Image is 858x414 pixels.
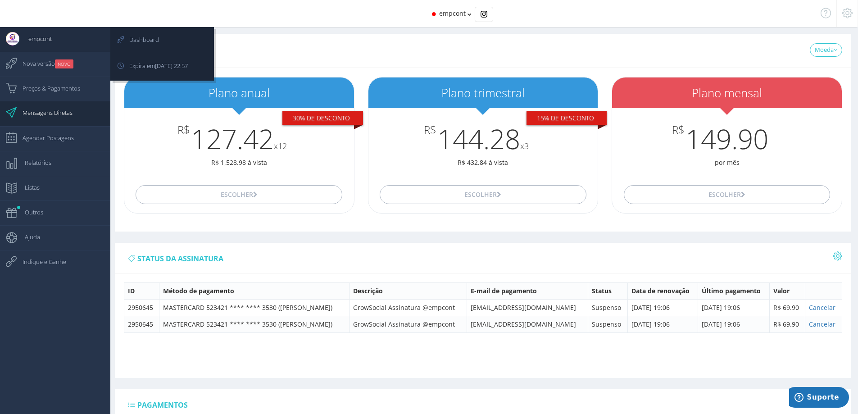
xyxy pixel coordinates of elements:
[527,111,607,125] div: 15% De desconto
[588,299,627,316] td: Suspenso
[124,124,354,154] h3: 127.42
[155,62,188,70] span: [DATE] 22:57
[6,32,19,45] img: User Image
[588,282,627,299] th: Status
[481,11,487,18] img: Instagram_simple_icon.svg
[55,59,73,68] small: NOVO
[19,27,52,50] span: empcont
[624,185,831,204] button: Escolher
[627,299,698,316] td: [DATE] 19:06
[14,127,74,149] span: Agendar Postagens
[177,124,190,136] span: R$
[136,185,342,204] button: Escolher
[475,7,493,22] div: Basic example
[698,299,770,316] td: [DATE] 19:06
[159,282,350,299] th: Método de pagamento
[698,282,770,299] th: Último pagamento
[612,158,842,167] p: por mês
[112,55,213,79] a: Expira em[DATE] 22:57
[368,158,598,167] p: R$ 432.84 à vista
[124,282,159,299] th: ID
[627,316,698,332] td: [DATE] 19:06
[809,320,835,328] a: Cancelar
[520,141,529,151] small: x3
[789,387,849,409] iframe: Abre um widget para que você possa encontrar mais informações
[770,282,805,299] th: Valor
[16,226,40,248] span: Ajuda
[349,299,467,316] td: GrowSocial Assinatura @empcont
[14,250,66,273] span: Indique e Ganhe
[16,176,40,199] span: Listas
[112,28,213,53] a: Dashboard
[120,55,188,77] span: Expira em
[467,282,588,299] th: E-mail de pagamento
[159,299,350,316] td: MASTERCARD 523421 **** **** 3530 ([PERSON_NAME])
[124,299,159,316] td: 2950645
[368,86,598,100] h2: Plano trimestral
[137,254,223,264] span: status da assinatura
[612,86,842,100] h2: Plano mensal
[16,151,51,174] span: Relatórios
[770,316,805,332] td: R$ 69.90
[672,124,685,136] span: R$
[14,52,73,75] span: Nova versão
[137,400,188,410] span: Pagamentos
[439,9,466,18] span: empcont
[14,77,80,100] span: Preços & Pagamentos
[770,299,805,316] td: R$ 69.90
[159,316,350,332] td: MASTERCARD 523421 **** **** 3530 ([PERSON_NAME])
[274,141,287,151] small: x12
[349,316,467,332] td: GrowSocial Assinatura @empcont
[282,111,363,125] div: 30% De desconto
[349,282,467,299] th: Descrição
[810,43,842,57] a: Moeda
[14,101,73,124] span: Mensagens Diretas
[380,185,586,204] button: Escolher
[368,124,598,154] h3: 144.28
[809,303,835,312] a: Cancelar
[16,201,43,223] span: Outros
[588,316,627,332] td: Suspenso
[124,86,354,100] h2: Plano anual
[467,299,588,316] td: [EMAIL_ADDRESS][DOMAIN_NAME]
[612,124,842,154] h3: 149.90
[698,316,770,332] td: [DATE] 19:06
[424,124,436,136] span: R$
[124,158,354,167] p: R$ 1,528.98 à vista
[120,28,159,51] span: Dashboard
[124,316,159,332] td: 2950645
[467,316,588,332] td: [EMAIL_ADDRESS][DOMAIN_NAME]
[627,282,698,299] th: Data de renovação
